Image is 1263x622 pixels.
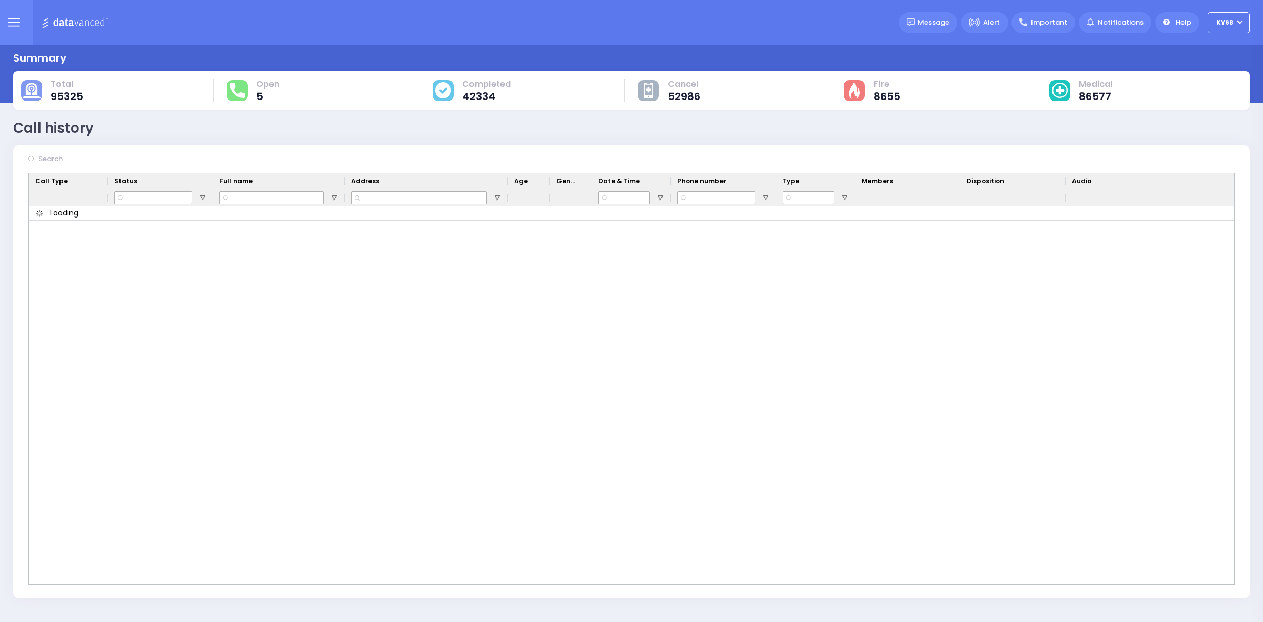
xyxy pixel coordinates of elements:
[1052,83,1068,98] img: medical-cause.svg
[907,18,915,26] img: message.svg
[514,176,528,186] span: Age
[677,191,755,204] input: Phone number Filter Input
[13,118,94,139] div: Call history
[256,91,279,102] span: 5
[1079,79,1112,90] span: Medical
[114,191,192,204] input: Status Filter Input
[462,91,511,102] span: 42334
[351,176,379,186] span: Address
[1031,17,1067,28] span: Important
[656,194,665,202] button: Open Filter Menu
[677,176,726,186] span: Phone number
[1098,17,1144,28] span: Notifications
[861,176,893,186] span: Members
[50,208,78,219] span: Loading
[668,91,700,102] span: 52986
[783,176,799,186] span: Type
[51,91,83,102] span: 95325
[351,191,487,204] input: Address Filter Input
[1208,12,1250,33] button: ky68
[918,17,949,28] span: Message
[556,176,577,186] span: Gender
[493,194,502,202] button: Open Filter Menu
[256,79,279,90] span: Open
[51,79,83,90] span: Total
[198,194,207,202] button: Open Filter Menu
[13,50,66,66] div: Summary
[35,149,193,169] input: Search
[1216,18,1234,27] span: ky68
[330,194,338,202] button: Open Filter Menu
[114,176,137,186] span: Status
[1079,91,1112,102] span: 86577
[230,83,245,97] img: total-response.svg
[840,194,849,202] button: Open Filter Menu
[23,83,41,98] img: total-cause.svg
[462,79,511,90] span: Completed
[598,176,640,186] span: Date & Time
[435,82,451,98] img: cause-cover.svg
[967,176,1004,186] span: Disposition
[783,191,834,204] input: Type Filter Input
[219,176,253,186] span: Full name
[983,17,1000,28] span: Alert
[1072,176,1091,186] span: Audio
[35,176,68,186] span: Call Type
[874,91,900,102] span: 8655
[598,191,650,204] input: Date & Time Filter Input
[1176,17,1191,28] span: Help
[874,79,900,90] span: Fire
[849,82,860,99] img: fire-cause.svg
[668,79,700,90] span: Cancel
[42,16,112,29] img: Logo
[761,194,770,202] button: Open Filter Menu
[219,191,324,204] input: Full name Filter Input
[644,83,654,98] img: other-cause.svg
